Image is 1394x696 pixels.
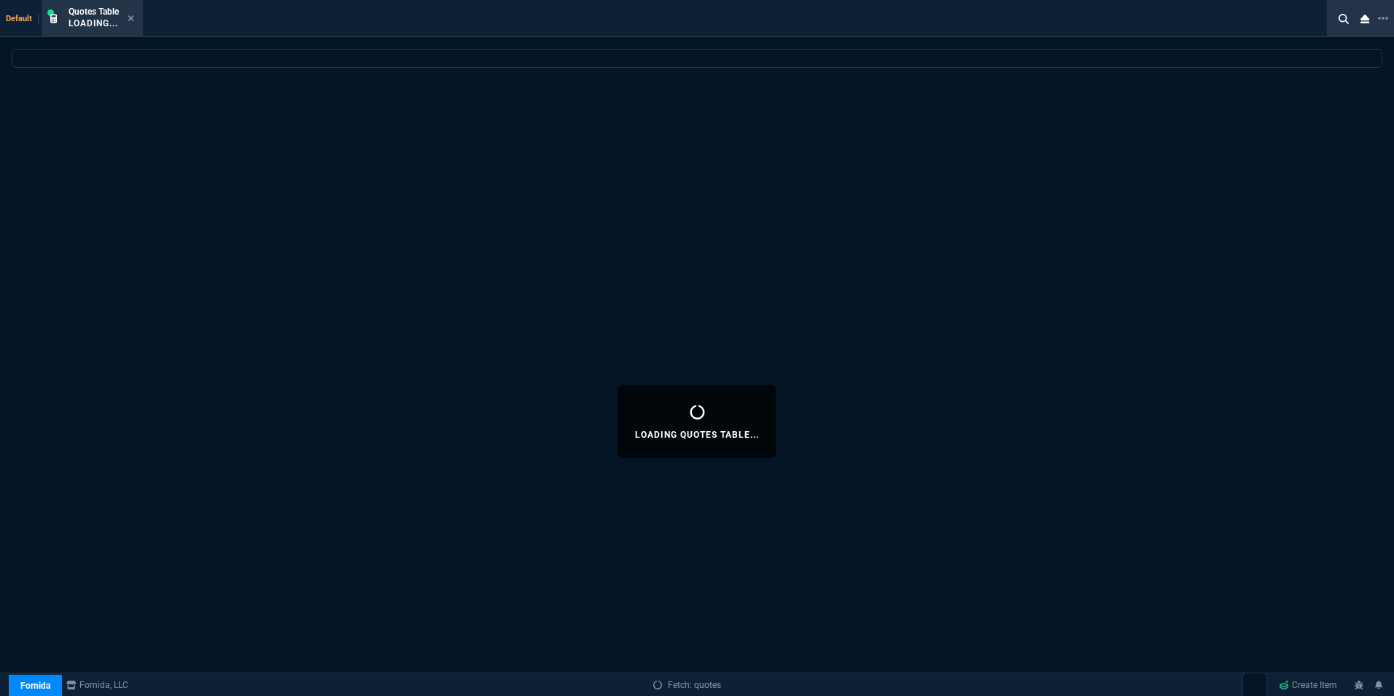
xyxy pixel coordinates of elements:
[6,14,39,23] span: Default
[1273,674,1343,696] a: Create Item
[635,429,758,441] p: Loading Quotes Table...
[69,7,119,17] span: Quotes Table
[69,18,119,29] p: Loading...
[62,678,133,692] a: msbcCompanyName
[653,678,721,692] a: Fetch: quotes
[1378,12,1388,26] nx-icon: Open New Tab
[1333,10,1355,28] nx-icon: Search
[1355,10,1375,28] nx-icon: Close Workbench
[128,13,134,25] nx-icon: Close Tab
